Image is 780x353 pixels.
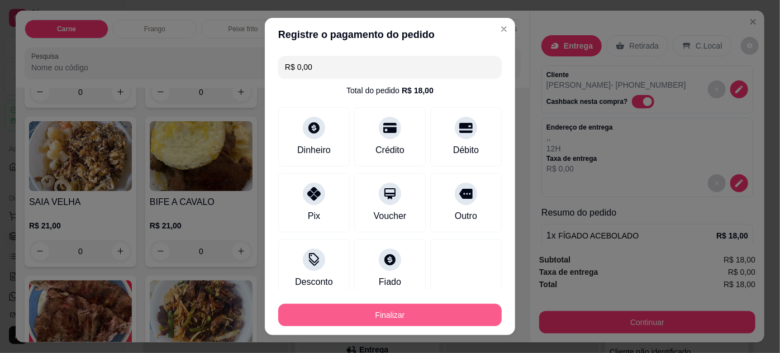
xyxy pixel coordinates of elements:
div: Crédito [375,144,405,157]
button: Close [495,20,513,38]
div: Pix [308,209,320,223]
div: Total do pedido [346,85,434,96]
div: Desconto [295,275,333,289]
header: Registre o pagamento do pedido [265,18,515,51]
div: Dinheiro [297,144,331,157]
input: Ex.: hambúrguer de cordeiro [285,56,495,78]
div: Voucher [374,209,407,223]
div: Outro [455,209,477,223]
button: Finalizar [278,304,502,326]
div: Débito [453,144,479,157]
div: R$ 18,00 [402,85,434,96]
div: Fiado [379,275,401,289]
